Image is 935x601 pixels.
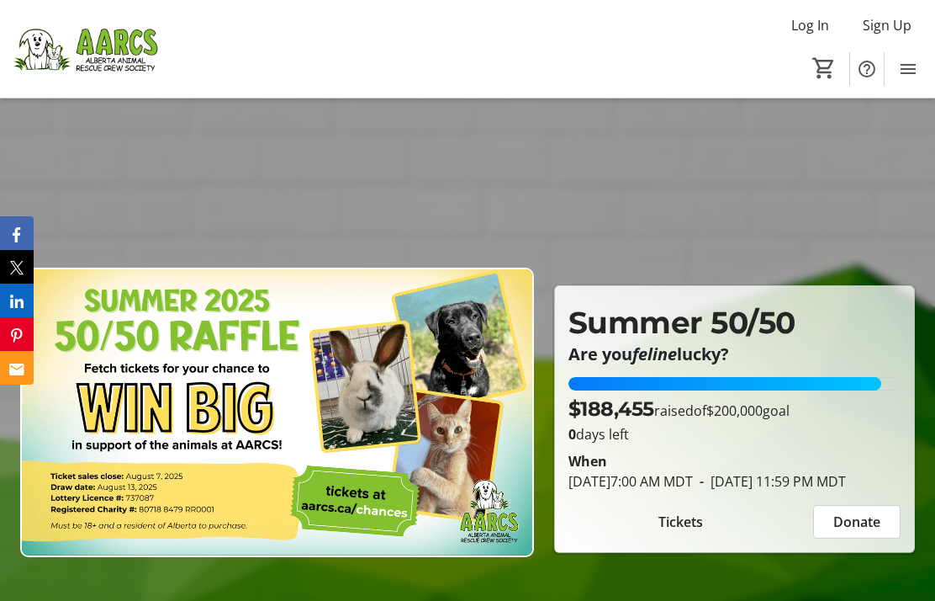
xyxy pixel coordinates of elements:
div: When [568,451,607,471]
p: raised of goal [568,394,790,424]
p: Are you lucky? [568,345,901,364]
span: $200,000 [706,402,763,420]
button: Tickets [568,505,793,539]
span: Donate [833,512,880,532]
span: Log In [791,15,829,35]
div: 94.22749999999999% of fundraising goal reached [568,377,901,391]
span: [DATE] 11:59 PM MDT [693,472,846,491]
span: Summer 50/50 [568,304,795,341]
span: Tickets [658,512,703,532]
em: feline [632,343,677,365]
button: Sign Up [849,12,925,39]
p: days left [568,424,901,444]
button: Cart [809,53,839,83]
span: 0 [568,425,576,444]
span: $188,455 [568,396,654,421]
span: [DATE] 7:00 AM MDT [568,472,693,491]
button: Menu [891,52,925,86]
span: - [693,472,710,491]
img: Alberta Animal Rescue Crew Society's Logo [10,7,160,91]
button: Donate [813,505,901,539]
button: Help [850,52,884,86]
span: Sign Up [863,15,911,35]
img: Campaign CTA Media Photo [20,268,534,556]
button: Log In [778,12,843,39]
